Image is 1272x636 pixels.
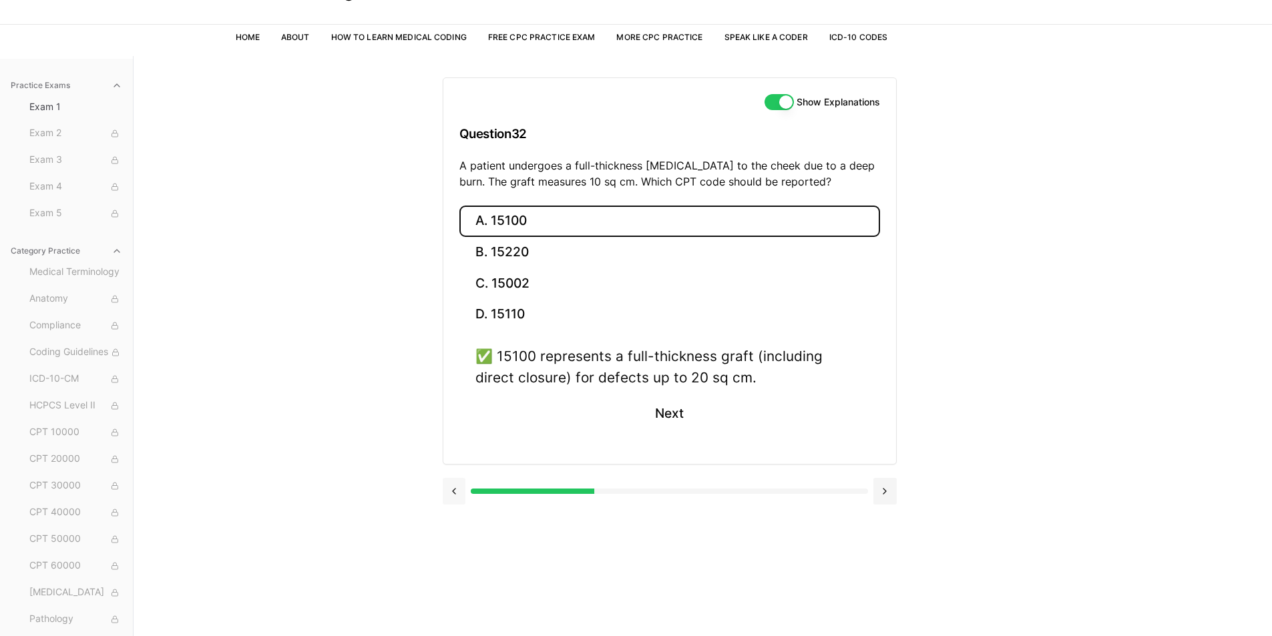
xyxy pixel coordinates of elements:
span: Exam 2 [29,126,122,141]
span: CPT 20000 [29,452,122,466]
span: [MEDICAL_DATA] [29,585,122,600]
span: Pathology [29,612,122,627]
button: Medical Terminology [24,262,128,283]
a: More CPC Practice [616,32,702,42]
span: ICD-10-CM [29,372,122,386]
button: Practice Exams [5,75,128,96]
button: C. 15002 [459,268,880,299]
a: Home [236,32,260,42]
label: Show Explanations [797,97,880,107]
span: Anatomy [29,292,122,306]
span: Exam 5 [29,206,122,221]
a: Speak Like a Coder [724,32,808,42]
div: ✅ 15100 represents a full-thickness graft (including direct closure) for defects up to 20 sq cm. [475,346,864,387]
a: How to Learn Medical Coding [331,32,467,42]
button: A. 15100 [459,206,880,237]
span: CPT 60000 [29,559,122,573]
button: CPT 10000 [24,422,128,443]
button: Pathology [24,609,128,630]
button: B. 15220 [459,237,880,268]
a: Free CPC Practice Exam [488,32,596,42]
button: CPT 50000 [24,529,128,550]
button: CPT 40000 [24,502,128,523]
button: HCPCS Level II [24,395,128,416]
button: Coding Guidelines [24,342,128,363]
h3: Question 32 [459,114,880,153]
span: Exam 1 [29,100,122,113]
button: Category Practice [5,240,128,262]
span: CPT 10000 [29,425,122,440]
button: CPT 30000 [24,475,128,497]
button: D. 15110 [459,299,880,330]
button: Exam 2 [24,123,128,144]
button: Exam 3 [24,149,128,171]
button: Exam 1 [24,96,128,117]
span: CPT 30000 [29,479,122,493]
span: CPT 40000 [29,505,122,520]
button: CPT 20000 [24,448,128,470]
span: Coding Guidelines [29,345,122,360]
button: Compliance [24,315,128,336]
span: Exam 3 [29,153,122,168]
button: CPT 60000 [24,555,128,577]
span: CPT 50000 [29,532,122,547]
button: Anatomy [24,288,128,310]
span: Exam 4 [29,180,122,194]
button: Next [639,396,700,432]
span: Medical Terminology [29,265,122,280]
button: Exam 5 [24,203,128,224]
button: Exam 4 [24,176,128,198]
span: HCPCS Level II [29,398,122,413]
a: ICD-10 Codes [829,32,887,42]
button: ICD-10-CM [24,368,128,390]
button: [MEDICAL_DATA] [24,582,128,603]
span: Compliance [29,318,122,333]
p: A patient undergoes a full-thickness [MEDICAL_DATA] to the cheek due to a deep burn. The graft me... [459,157,880,190]
a: About [281,32,310,42]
